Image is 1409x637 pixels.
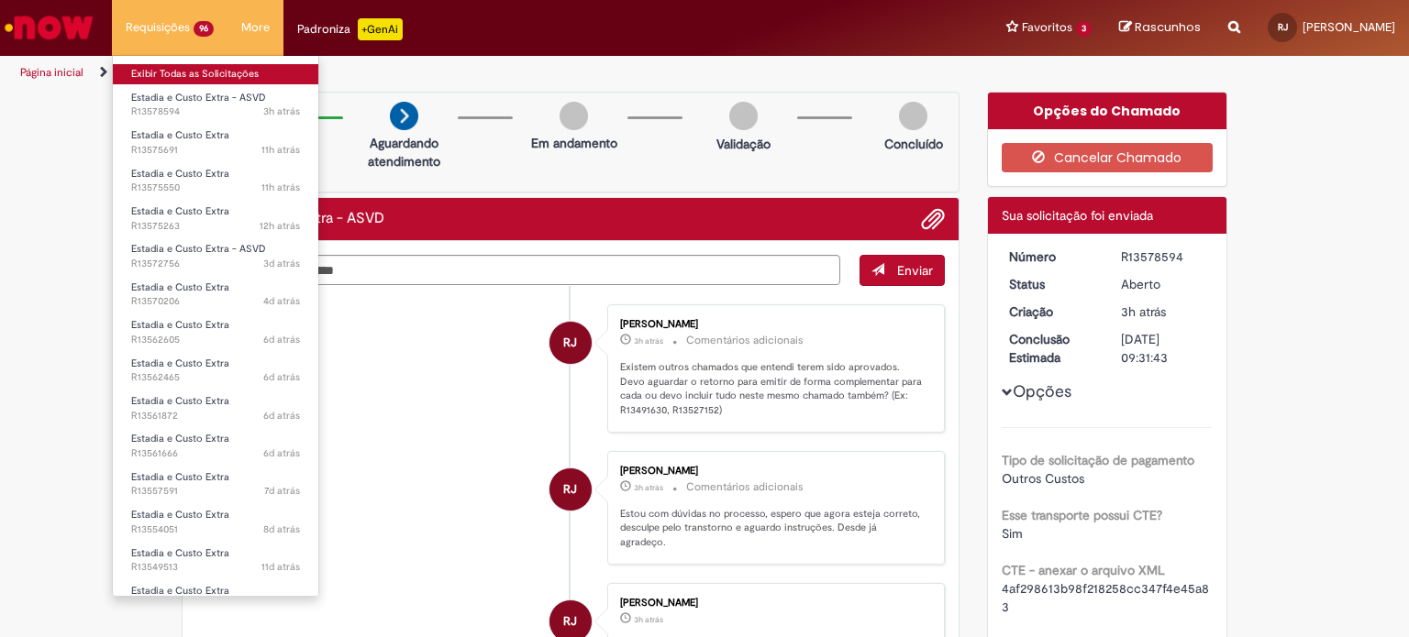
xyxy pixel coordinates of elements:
[131,143,300,158] span: R13575691
[563,321,577,365] span: RJ
[899,102,927,130] img: img-circle-grey.png
[263,522,300,536] time: 22/09/2025 10:00:34
[261,560,300,574] time: 19/09/2025 09:33:59
[131,91,266,104] span: Estadia e Custo Extra - ASVD
[1121,275,1206,293] div: Aberto
[1002,525,1023,542] span: Sim
[1121,303,1166,320] time: 29/09/2025 17:31:39
[131,432,229,445] span: Estadia e Custo Extra
[1022,18,1072,37] span: Favoritos
[995,275,1108,293] dt: Status
[1002,452,1194,468] b: Tipo de solicitação de pagamento
[263,370,300,384] span: 6d atrás
[297,18,403,40] div: Padroniza
[113,391,318,425] a: Aberto R13561872 : Estadia e Custo Extra
[358,18,403,40] p: +GenAi
[131,294,300,309] span: R13570206
[20,65,83,80] a: Página inicial
[897,262,933,279] span: Enviar
[131,546,229,560] span: Estadia e Custo Extra
[241,18,270,37] span: More
[1119,19,1201,37] a: Rascunhos
[131,446,300,461] span: R13561666
[131,370,300,385] span: R13562465
[620,466,926,477] div: [PERSON_NAME]
[131,257,300,271] span: R13572756
[1121,303,1166,320] span: 3h atrás
[113,88,318,122] a: Aberto R13578594 : Estadia e Custo Extra - ASVD
[261,560,300,574] span: 11d atrás
[995,302,1108,321] dt: Criação
[131,219,300,234] span: R13575263
[1002,507,1162,523] b: Esse transporte possui CTE?
[360,134,449,170] p: Aguardando atendimento
[263,370,300,384] time: 24/09/2025 11:20:39
[686,479,804,495] small: Comentários adicionais
[729,102,758,130] img: img-circle-grey.png
[531,134,617,152] p: Em andamento
[131,484,300,499] span: R13557591
[113,164,318,198] a: Aberto R13575550 : Estadia e Custo Extra
[113,202,318,236] a: Aberto R13575263 : Estadia e Custo Extra
[131,167,229,181] span: Estadia e Custo Extra
[263,104,300,118] time: 29/09/2025 17:31:41
[995,330,1108,367] dt: Conclusão Estimada
[263,294,300,308] span: 4d atrás
[131,333,300,347] span: R13562605
[131,560,300,575] span: R13549513
[1121,302,1206,321] div: 29/09/2025 17:31:39
[263,333,300,346] time: 24/09/2025 11:40:31
[264,484,300,498] span: 7d atrás
[113,315,318,349] a: Aberto R13562605 : Estadia e Custo Extra
[884,135,943,153] p: Concluído
[263,257,300,270] span: 3d atrás
[131,128,229,142] span: Estadia e Custo Extra
[126,18,190,37] span: Requisições
[634,482,663,493] time: 29/09/2025 17:51:32
[113,239,318,273] a: Aberto R13572756 : Estadia e Custo Extra - ASVD
[264,484,300,498] time: 23/09/2025 09:06:34
[260,219,300,233] span: 12h atrás
[131,584,229,598] span: Estadia e Custo Extra
[1002,580,1209,615] span: 4af298613b98f218258cc347f4e45a83
[263,294,300,308] time: 26/09/2025 11:43:58
[261,181,300,194] span: 11h atrás
[860,255,945,286] button: Enviar
[196,255,840,286] textarea: Digite sua mensagem aqui...
[1121,247,1206,266] div: R13578594
[131,242,266,256] span: Estadia e Custo Extra - ASVD
[261,181,300,194] time: 29/09/2025 10:05:10
[1002,143,1214,172] button: Cancelar Chamado
[263,409,300,423] span: 6d atrás
[620,598,926,609] div: [PERSON_NAME]
[113,278,318,312] a: Aberto R13570206 : Estadia e Custo Extra
[263,409,300,423] time: 24/09/2025 09:53:28
[921,207,945,231] button: Adicionar anexos
[263,104,300,118] span: 3h atrás
[549,468,592,511] div: Renato Junior
[1076,21,1092,37] span: 3
[263,257,300,270] time: 27/09/2025 17:31:51
[14,56,926,90] ul: Trilhas de página
[1002,562,1165,578] b: CTE - anexar o arquivo XML
[131,522,300,537] span: R13554051
[260,219,300,233] time: 29/09/2025 09:22:48
[634,482,663,493] span: 3h atrás
[113,354,318,388] a: Aberto R13562465 : Estadia e Custo Extra
[131,357,229,370] span: Estadia e Custo Extra
[131,104,300,119] span: R13578594
[113,544,318,577] a: Aberto R13549513 : Estadia e Custo Extra
[620,319,926,330] div: [PERSON_NAME]
[112,55,319,597] ul: Requisições
[261,143,300,157] span: 11h atrás
[194,21,214,37] span: 96
[1002,207,1153,224] span: Sua solicitação foi enviada
[563,467,577,511] span: RJ
[131,470,229,484] span: Estadia e Custo Extra
[634,335,663,346] span: 3h atrás
[1303,19,1395,35] span: [PERSON_NAME]
[263,446,300,460] time: 24/09/2025 09:12:44
[113,467,318,501] a: Aberto R13557591 : Estadia e Custo Extra
[131,181,300,195] span: R13575550
[716,135,771,153] p: Validação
